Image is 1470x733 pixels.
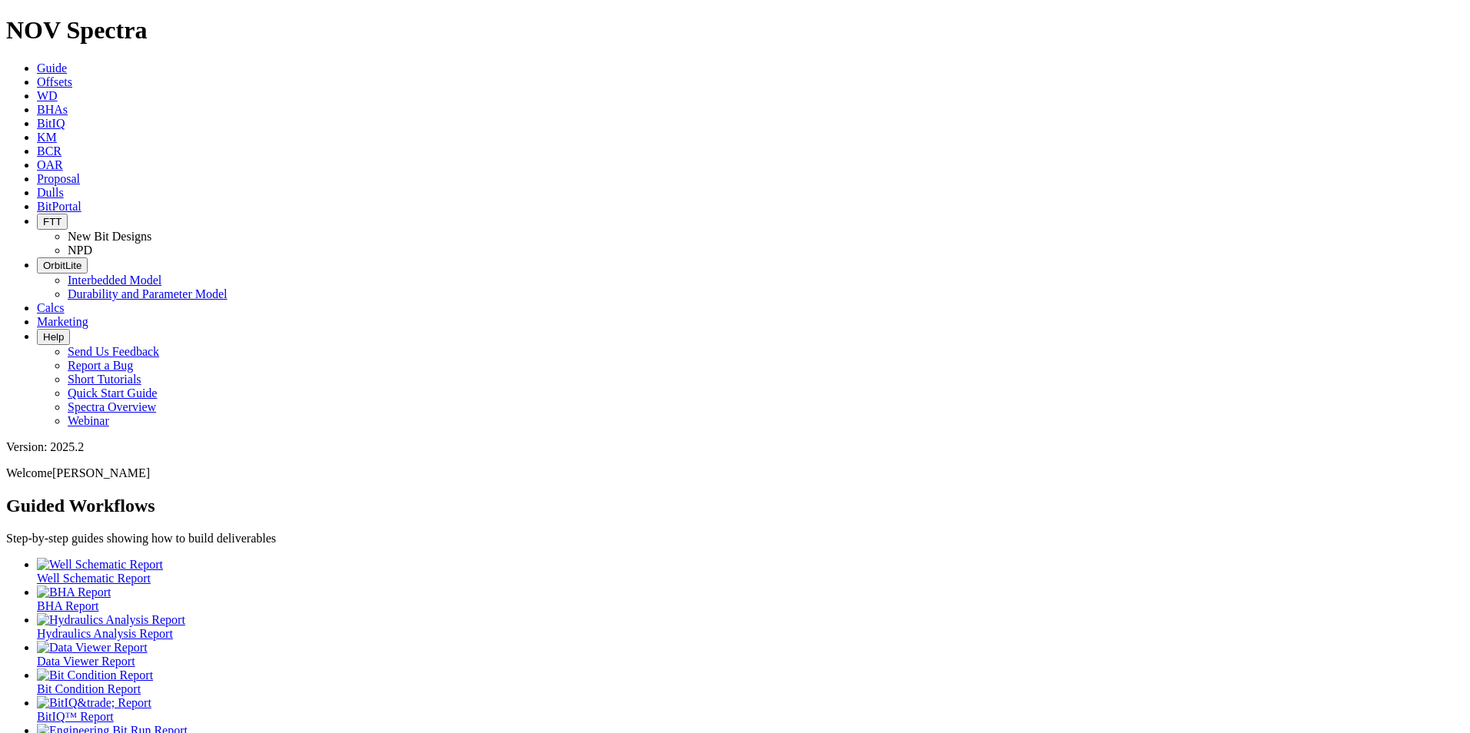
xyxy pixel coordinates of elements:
a: Calcs [37,301,65,314]
img: BitIQ&trade; Report [37,696,151,710]
a: Report a Bug [68,359,133,372]
img: Well Schematic Report [37,558,163,572]
span: BHA Report [37,599,98,612]
a: BitIQ&trade; Report BitIQ™ Report [37,696,1464,723]
span: Hydraulics Analysis Report [37,627,173,640]
img: Bit Condition Report [37,668,153,682]
a: Well Schematic Report Well Schematic Report [37,558,1464,585]
a: Proposal [37,172,80,185]
button: OrbitLite [37,257,88,274]
span: BitIQ™ Report [37,710,114,723]
a: Quick Start Guide [68,386,157,400]
a: BitPortal [37,200,81,213]
p: Welcome [6,466,1464,480]
a: BCR [37,144,62,158]
span: Data Viewer Report [37,655,135,668]
a: Webinar [68,414,109,427]
a: BitIQ [37,117,65,130]
a: New Bit Designs [68,230,151,243]
a: BHA Report BHA Report [37,585,1464,612]
h1: NOV Spectra [6,16,1464,45]
a: WD [37,89,58,102]
span: OrbitLite [43,260,81,271]
a: NPD [68,244,92,257]
a: Short Tutorials [68,373,141,386]
img: Hydraulics Analysis Report [37,613,185,627]
div: Version: 2025.2 [6,440,1464,454]
p: Step-by-step guides showing how to build deliverables [6,532,1464,546]
a: Marketing [37,315,88,328]
a: Interbedded Model [68,274,161,287]
a: Dulls [37,186,64,199]
span: Bit Condition Report [37,682,141,695]
h2: Guided Workflows [6,496,1464,516]
a: Guide [37,61,67,75]
a: Spectra Overview [68,400,156,413]
a: Data Viewer Report Data Viewer Report [37,641,1464,668]
a: Hydraulics Analysis Report Hydraulics Analysis Report [37,613,1464,640]
a: Bit Condition Report Bit Condition Report [37,668,1464,695]
img: Data Viewer Report [37,641,148,655]
img: BHA Report [37,585,111,599]
button: FTT [37,214,68,230]
a: KM [37,131,57,144]
a: BHAs [37,103,68,116]
a: OAR [37,158,63,171]
a: Send Us Feedback [68,345,159,358]
span: FTT [43,216,62,227]
span: Help [43,331,64,343]
a: Durability and Parameter Model [68,287,228,300]
span: [PERSON_NAME] [52,466,150,479]
button: Help [37,329,70,345]
a: Offsets [37,75,72,88]
span: Well Schematic Report [37,572,151,585]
